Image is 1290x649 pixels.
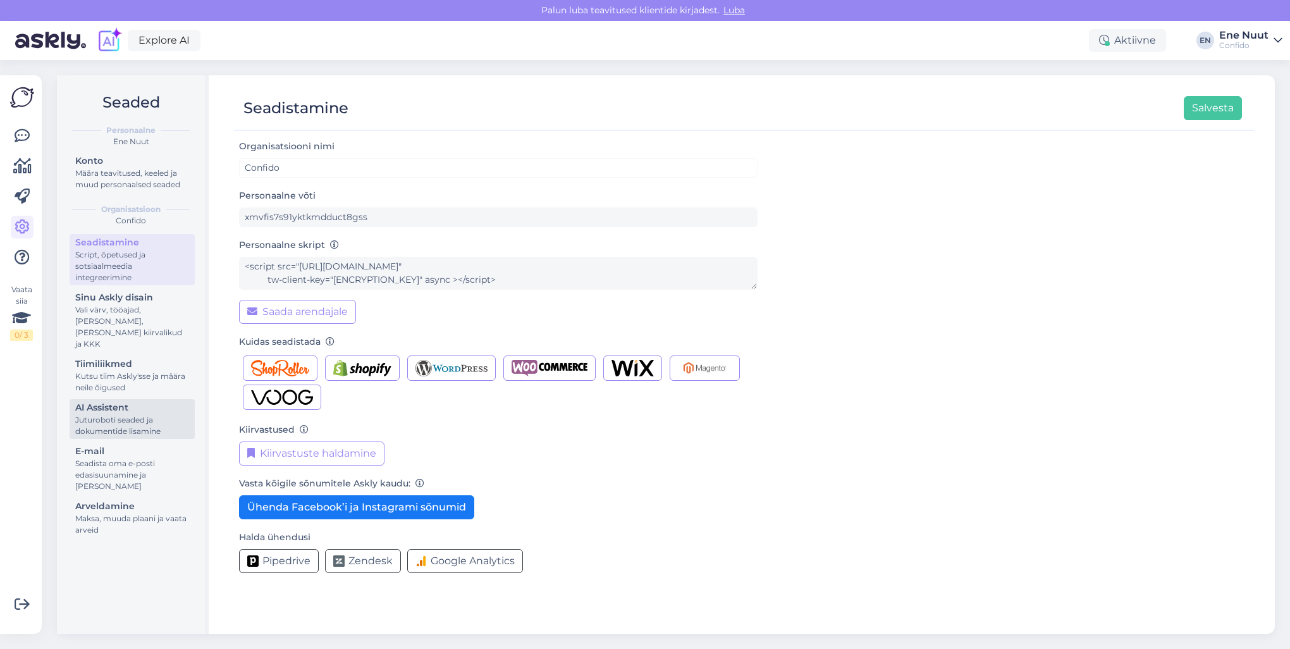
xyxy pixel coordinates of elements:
[75,458,189,492] div: Seadista oma e-posti edasisuunamine ja [PERSON_NAME]
[75,168,189,190] div: Määra teavitused, keeled ja muud personaalsed seaded
[348,553,393,569] span: Zendesk
[251,360,309,376] img: Shoproller
[70,234,195,285] a: SeadistamineScript, õpetused ja sotsiaalmeedia integreerimine
[75,154,189,168] div: Konto
[96,27,123,54] img: explore-ai
[70,443,195,494] a: E-mailSeadista oma e-posti edasisuunamine ja [PERSON_NAME]
[333,360,391,376] img: Shopify
[407,549,523,573] button: Google Analytics
[247,555,259,567] img: Pipedrive
[70,399,195,439] a: AI AssistentJuturoboti seaded ja dokumentide lisamine
[67,136,195,147] div: Ene Nuut
[239,158,758,178] input: ABC Corporation
[75,304,189,350] div: Vali värv, tööajad, [PERSON_NAME], [PERSON_NAME] kiirvalikud ja KKK
[128,30,200,51] a: Explore AI
[1219,40,1268,51] div: Confido
[75,291,189,304] div: Sinu Askly disain
[239,189,316,202] label: Personaalne võti
[67,215,195,226] div: Confido
[512,360,587,376] img: Woocommerce
[611,360,654,376] img: Wix
[239,140,340,153] label: Organisatsiooni nimi
[106,125,156,136] b: Personaalne
[75,236,189,249] div: Seadistamine
[10,85,34,109] img: Askly Logo
[239,335,335,349] label: Kuidas seadistada
[75,414,189,437] div: Juturoboti seaded ja dokumentide lisamine
[431,553,515,569] span: Google Analytics
[1219,30,1282,51] a: Ene NuutConfido
[75,513,189,536] div: Maksa, muuda plaani ja vaata arveid
[239,531,310,544] label: Halda ühendusi
[239,238,339,252] label: Personaalne skript
[70,498,195,538] a: ArveldamineMaksa, muuda plaani ja vaata arveid
[239,257,758,290] textarea: <script src="[URL][DOMAIN_NAME]" tw-client-key="[ENCRYPTION_KEY]" async ></script>
[239,442,384,466] button: Kiirvastuste haldamine
[70,289,195,352] a: Sinu Askly disainVali värv, tööajad, [PERSON_NAME], [PERSON_NAME] kiirvalikud ja KKK
[251,389,313,405] img: Voog
[101,204,161,215] b: Organisatsioon
[262,553,310,569] span: Pipedrive
[243,96,348,120] div: Seadistamine
[75,500,189,513] div: Arveldamine
[1089,29,1166,52] div: Aktiivne
[415,555,427,567] img: Google Analytics
[678,360,732,376] img: Magento
[415,360,488,376] img: Wordpress
[75,445,189,458] div: E-mail
[1219,30,1268,40] div: Ene Nuut
[70,152,195,192] a: KontoMäära teavitused, keeled ja muud personaalsed seaded
[720,4,749,16] span: Luba
[333,555,345,567] img: Zendesk
[10,284,33,341] div: Vaata siia
[75,249,189,283] div: Script, õpetused ja sotsiaalmeedia integreerimine
[239,495,474,519] button: Ühenda Facebook’i ja Instagrami sõnumid
[1184,96,1242,120] button: Salvesta
[1196,32,1214,49] div: EN
[239,423,309,436] label: Kiirvastused
[75,357,189,371] div: Tiimiliikmed
[10,330,33,341] div: 0 / 3
[70,355,195,395] a: TiimiliikmedKutsu tiim Askly'sse ja määra neile õigused
[239,300,356,324] button: Saada arendajale
[239,477,424,490] label: Vasta kõigile sõnumitele Askly kaudu:
[239,549,319,573] button: Pipedrive
[67,90,195,114] h2: Seaded
[75,401,189,414] div: AI Assistent
[75,371,189,393] div: Kutsu tiim Askly'sse ja määra neile õigused
[325,549,401,573] button: Zendesk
